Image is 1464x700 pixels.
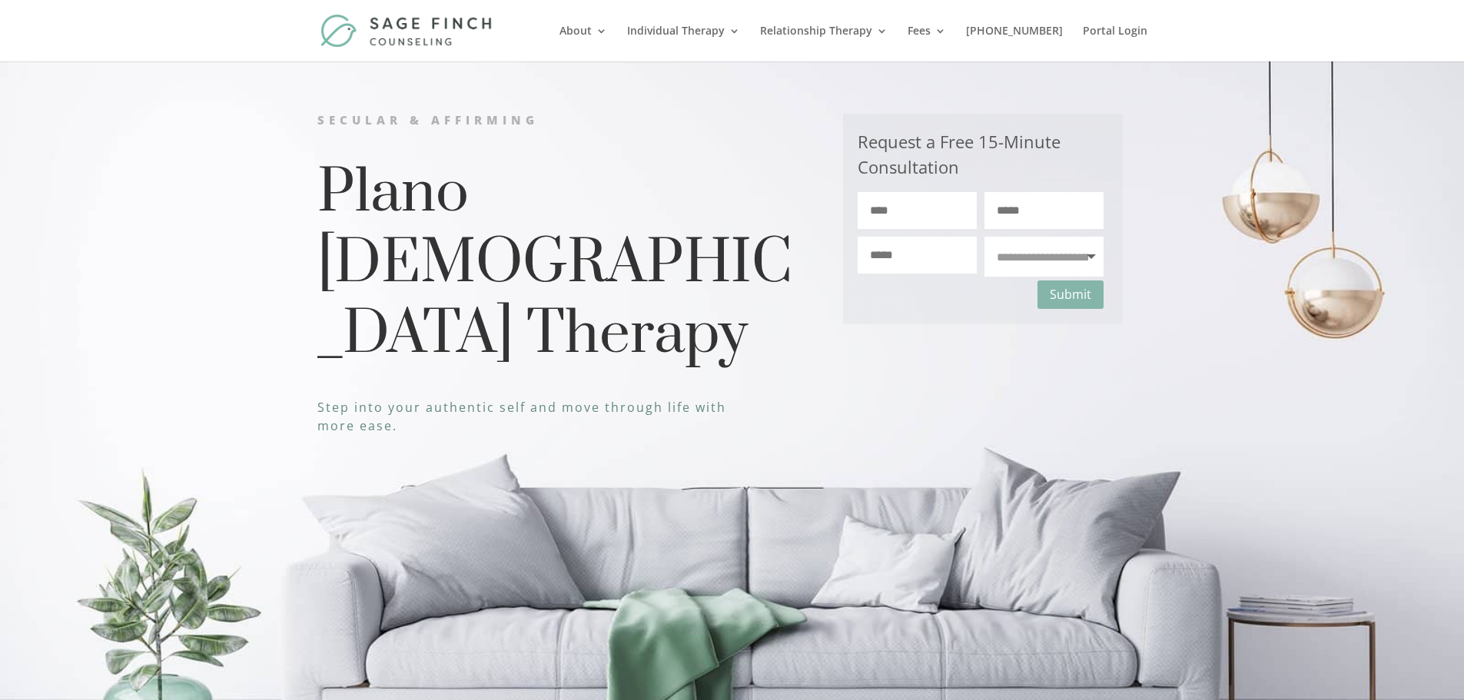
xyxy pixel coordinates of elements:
[1037,280,1104,309] button: Submit
[317,113,797,136] h6: Secular & Affirming
[559,25,607,61] a: About
[908,25,946,61] a: Fees
[317,158,797,379] h1: Plano [DEMOGRAPHIC_DATA] Therapy
[760,25,888,61] a: Relationship Therapy
[966,25,1063,61] a: [PHONE_NUMBER]
[858,129,1104,192] h3: Request a Free 15-Minute Consultation
[627,25,740,61] a: Individual Therapy
[317,398,746,443] h3: Step into your authentic self and move through life with more ease.
[320,14,495,47] img: Sage Finch Counseling | LGBTQ+ Therapy in Plano
[1083,25,1147,61] a: Portal Login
